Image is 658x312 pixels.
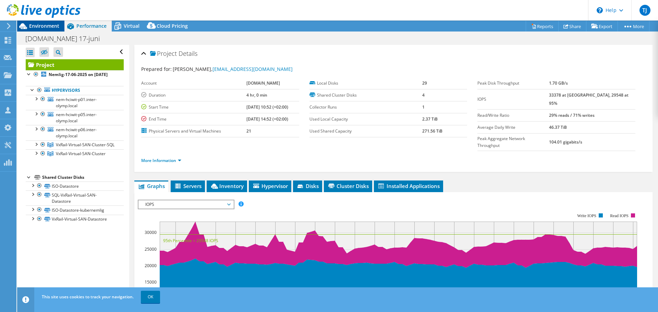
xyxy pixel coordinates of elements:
[422,128,442,134] b: 271.56 TiB
[549,112,595,118] b: 29% reads / 71% writes
[26,59,124,70] a: Project
[549,92,629,106] b: 33378 at [GEOGRAPHIC_DATA], 29548 at 95%
[212,66,293,72] a: [EMAIL_ADDRESS][DOMAIN_NAME]
[141,80,246,87] label: Account
[56,142,114,148] span: VxRail-Virtual-SAN-Cluster-SQL
[252,183,288,189] span: Hypervisor
[309,104,422,111] label: Collector Runs
[422,80,427,86] b: 29
[526,21,559,32] a: Reports
[309,92,422,99] label: Shared Cluster Disks
[477,124,549,131] label: Average Daily Write
[26,70,124,79] a: Nemlig-17-06-2025 on [DATE]
[56,127,97,139] span: nem-hciwit-p06.inter-olymp.local
[179,49,197,58] span: Details
[142,200,230,209] span: IOPS
[422,116,438,122] b: 2.37 TiB
[246,128,251,134] b: 21
[296,183,319,189] span: Disks
[56,97,97,109] span: nem-hciwit-p01.inter-olymp.local
[246,92,267,98] b: 4 hr, 0 min
[577,213,596,218] text: Write IOPS
[422,92,425,98] b: 4
[174,183,202,189] span: Servers
[422,104,425,110] b: 1
[477,135,549,149] label: Peak Aggregate Network Throughput
[145,279,157,285] text: 15000
[157,23,188,29] span: Cloud Pricing
[558,21,586,32] a: Share
[618,21,649,32] a: More
[42,173,124,182] div: Shared Cluster Disks
[141,291,160,303] a: OK
[26,110,124,125] a: nem-hciwit-p05.inter-olymp.local
[477,112,549,119] label: Read/Write Ratio
[26,140,124,149] a: VxRail-Virtual-SAN-Cluster-SQL
[246,116,288,122] b: [DATE] 14:52 (+02:00)
[597,7,603,13] svg: \n
[26,95,124,110] a: nem-hciwit-p01.inter-olymp.local
[141,128,246,135] label: Physical Servers and Virtual Machines
[639,5,650,16] span: TJ
[49,72,108,77] b: Nemlig-17-06-2025 on [DATE]
[29,23,59,29] span: Environment
[246,104,288,110] b: [DATE] 10:52 (+02:00)
[26,205,124,214] a: ISO-Datastore-kubernemlig
[76,23,107,29] span: Performance
[26,86,124,95] a: Hypervisors
[124,23,139,29] span: Virtual
[210,183,244,189] span: Inventory
[549,80,568,86] b: 1.70 GB/s
[26,125,124,140] a: nem-hciwit-p06.inter-olymp.local
[26,149,124,158] a: VxRail-Virtual-SAN-Cluster
[309,128,422,135] label: Used Shared Capacity
[377,183,440,189] span: Installed Applications
[26,190,124,205] a: SQL-VxRail-Virtual-SAN-Datastore
[145,229,157,235] text: 30000
[141,158,181,163] a: More Information
[163,238,218,244] text: 95th Percentile = 29548 IOPS
[138,183,165,189] span: Graphs
[141,66,172,72] label: Prepared for:
[309,116,422,123] label: Used Local Capacity
[141,116,246,123] label: End Time
[141,104,246,111] label: Start Time
[327,183,369,189] span: Cluster Disks
[173,66,293,72] span: [PERSON_NAME],
[477,80,549,87] label: Peak Disk Throughput
[56,112,97,124] span: nem-hciwit-p05.inter-olymp.local
[26,182,124,190] a: ISO-Datastore
[145,246,157,252] text: 25000
[549,124,567,130] b: 46.37 TiB
[586,21,618,32] a: Export
[477,96,549,103] label: IOPS
[56,151,106,157] span: VxRail-Virtual-SAN-Cluster
[26,215,124,224] a: VxRail-Virtual-SAN-Datastore
[145,263,157,269] text: 20000
[141,92,246,99] label: Duration
[22,35,111,42] h1: [DOMAIN_NAME] 17-juni
[309,80,422,87] label: Local Disks
[150,50,177,57] span: Project
[549,139,582,145] b: 104.01 gigabits/s
[610,213,629,218] text: Read IOPS
[42,294,134,300] span: This site uses cookies to track your navigation.
[246,80,280,86] b: [DOMAIN_NAME]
